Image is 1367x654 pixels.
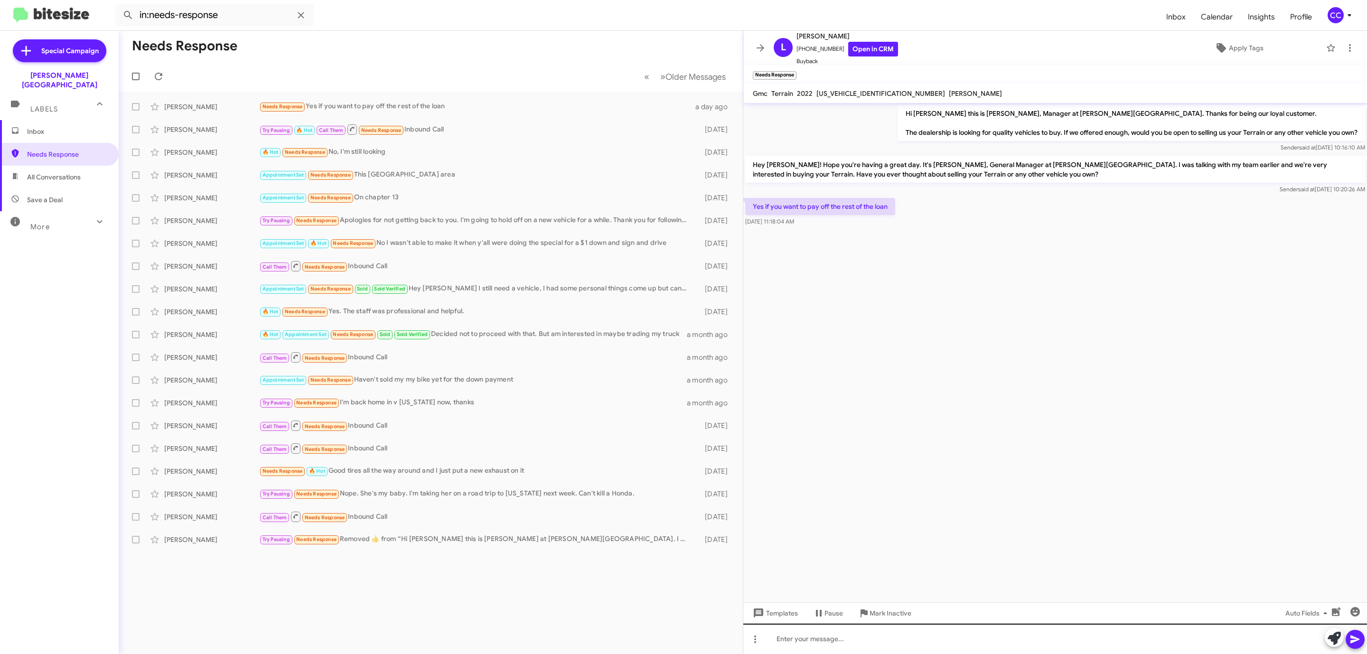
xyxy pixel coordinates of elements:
[164,239,259,248] div: [PERSON_NAME]
[305,514,345,521] span: Needs Response
[1283,3,1320,31] a: Profile
[693,307,735,317] div: [DATE]
[693,444,735,453] div: [DATE]
[693,489,735,499] div: [DATE]
[164,375,259,385] div: [PERSON_NAME]
[665,72,726,82] span: Older Messages
[262,103,303,110] span: Needs Response
[305,423,345,430] span: Needs Response
[27,172,81,182] span: All Conversations
[333,240,373,246] span: Needs Response
[687,375,735,385] div: a month ago
[1156,39,1321,56] button: Apply Tags
[285,149,325,155] span: Needs Response
[262,127,290,133] span: Try Pausing
[164,489,259,499] div: [PERSON_NAME]
[693,421,735,430] div: [DATE]
[319,127,344,133] span: Call Them
[797,89,813,98] span: 2022
[693,535,735,544] div: [DATE]
[262,355,287,361] span: Call Them
[693,148,735,157] div: [DATE]
[164,444,259,453] div: [PERSON_NAME]
[296,127,312,133] span: 🔥 Hot
[164,398,259,408] div: [PERSON_NAME]
[305,355,345,361] span: Needs Response
[296,491,337,497] span: Needs Response
[753,71,796,80] small: Needs Response
[262,172,304,178] span: Appointment Set
[745,218,794,225] span: [DATE] 11:18:04 AM
[164,284,259,294] div: [PERSON_NAME]
[660,71,665,83] span: »
[305,264,345,270] span: Needs Response
[310,172,351,178] span: Needs Response
[285,331,327,337] span: Appointment Set
[41,46,99,56] span: Special Campaign
[638,67,655,86] button: Previous
[743,605,805,622] button: Templates
[164,467,259,476] div: [PERSON_NAME]
[259,147,693,158] div: No, I'm still looking
[796,42,898,56] span: [PHONE_NUMBER]
[262,491,290,497] span: Try Pausing
[751,605,798,622] span: Templates
[305,446,345,452] span: Needs Response
[259,238,693,249] div: No I wasn't able to make it when y'all were doing the special for a $1 down and sign and drive
[805,605,851,622] button: Pause
[1193,3,1240,31] a: Calendar
[13,39,106,62] a: Special Campaign
[296,400,337,406] span: Needs Response
[693,102,735,112] div: a day ago
[164,170,259,180] div: [PERSON_NAME]
[296,217,337,224] span: Needs Response
[380,331,391,337] span: Sold
[851,605,919,622] button: Mark Inactive
[262,331,279,337] span: 🔥 Hot
[848,42,898,56] a: Open in CRM
[164,102,259,112] div: [PERSON_NAME]
[164,307,259,317] div: [PERSON_NAME]
[1328,7,1344,23] div: CC
[870,605,911,622] span: Mark Inactive
[164,512,259,522] div: [PERSON_NAME]
[796,56,898,66] span: Buyback
[164,125,259,134] div: [PERSON_NAME]
[262,149,279,155] span: 🔥 Hot
[771,89,793,98] span: Terrain
[259,534,693,545] div: Removed ‌👍‌ from “ Hi [PERSON_NAME] this is [PERSON_NAME] at [PERSON_NAME][GEOGRAPHIC_DATA]. I wa...
[164,353,259,362] div: [PERSON_NAME]
[259,123,693,135] div: Inbound Call
[361,127,402,133] span: Needs Response
[687,330,735,339] div: a month ago
[164,216,259,225] div: [PERSON_NAME]
[262,536,290,542] span: Try Pausing
[27,149,108,159] span: Needs Response
[333,331,373,337] span: Needs Response
[824,605,843,622] span: Pause
[30,105,58,113] span: Labels
[164,262,259,271] div: [PERSON_NAME]
[164,421,259,430] div: [PERSON_NAME]
[753,89,768,98] span: Gmc
[644,71,649,83] span: «
[164,193,259,203] div: [PERSON_NAME]
[30,223,50,231] span: More
[262,286,304,292] span: Appointment Set
[262,195,304,201] span: Appointment Set
[262,264,287,270] span: Call Them
[259,329,687,340] div: Decided not to proceed with that. But am interested in maybe trading my truck
[357,286,368,292] span: Sold
[259,101,693,112] div: Yes if you want to pay off the rest of the loan
[309,468,325,474] span: 🔥 Hot
[639,67,731,86] nav: Page navigation example
[397,331,428,337] span: Sold Verified
[1159,3,1193,31] span: Inbox
[259,420,693,431] div: Inbound Call
[693,239,735,248] div: [DATE]
[27,127,108,136] span: Inbox
[693,193,735,203] div: [DATE]
[259,511,693,523] div: Inbound Call
[310,377,351,383] span: Needs Response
